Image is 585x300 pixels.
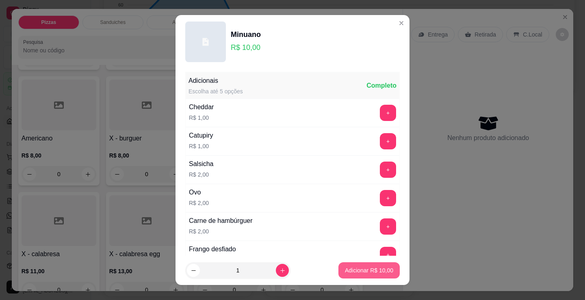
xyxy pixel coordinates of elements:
[187,264,200,277] button: decrease-product-quantity
[189,131,213,140] div: Catupiry
[345,266,393,274] p: Adicionar R$ 10,00
[395,17,408,30] button: Close
[231,29,261,40] div: Minuano
[366,81,396,91] div: Completo
[189,142,213,150] p: R$ 1,00
[380,162,396,178] button: add
[380,190,396,206] button: add
[189,199,209,207] p: R$ 2,00
[189,114,214,122] p: R$ 1,00
[189,188,209,197] div: Ovo
[189,102,214,112] div: Cheddar
[189,227,253,235] p: R$ 2,00
[380,218,396,235] button: add
[380,133,396,149] button: add
[189,244,236,254] div: Frango desfiado
[338,262,400,278] button: Adicionar R$ 10,00
[380,247,396,263] button: add
[189,216,253,226] div: Carne de hambúrguer
[189,171,213,179] p: R$ 2,00
[189,159,213,169] div: Salsicha
[380,105,396,121] button: add
[276,264,289,277] button: increase-product-quantity
[188,87,243,95] div: Escolha até 5 opções
[231,42,261,53] p: R$ 10,00
[188,76,243,86] div: Adicionais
